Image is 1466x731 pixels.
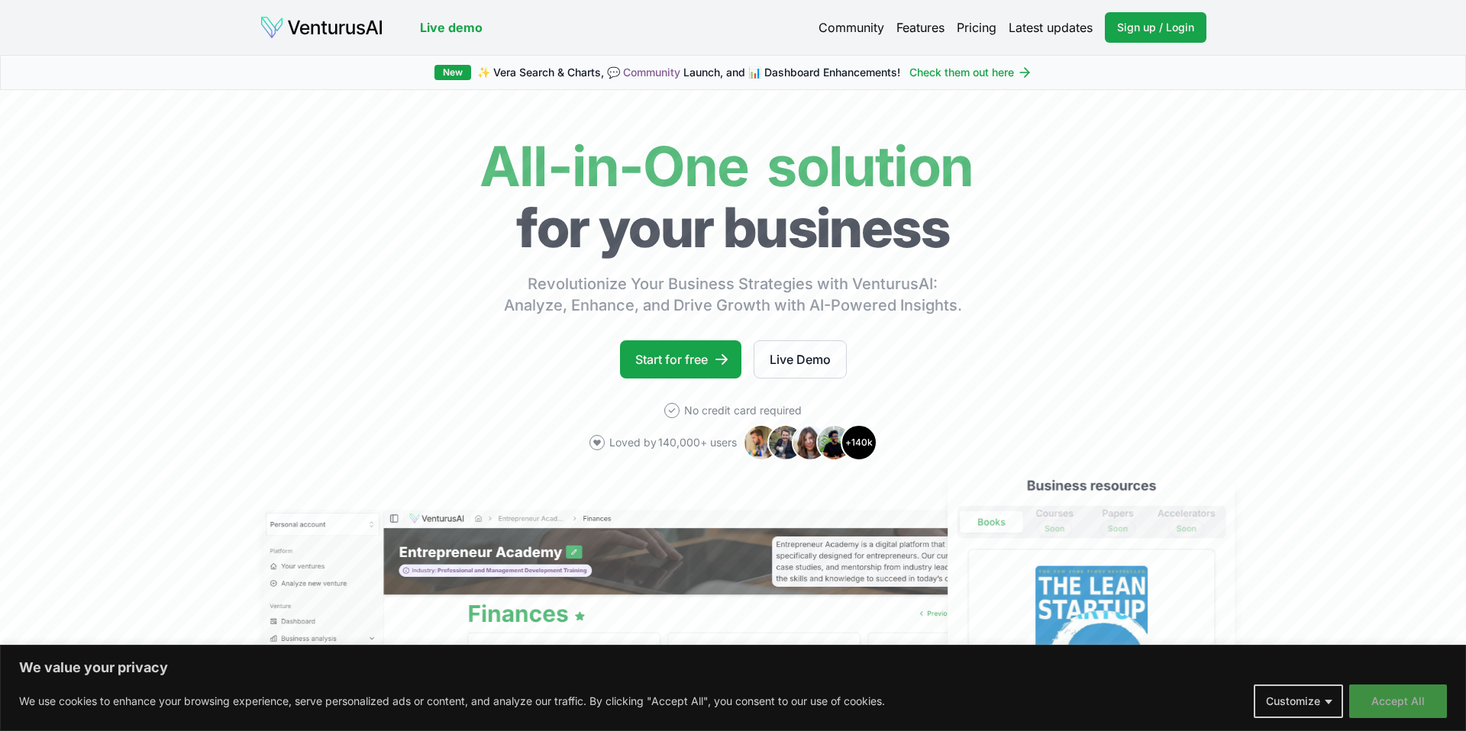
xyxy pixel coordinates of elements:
button: Customize [1254,684,1343,718]
a: Sign up / Login [1105,12,1206,43]
p: We use cookies to enhance your browsing experience, serve personalized ads or content, and analyz... [19,692,885,710]
span: Sign up / Login [1117,20,1194,35]
span: ✨ Vera Search & Charts, 💬 Launch, and 📊 Dashboard Enhancements! [477,65,900,80]
button: Accept All [1349,684,1447,718]
img: Avatar 1 [743,424,780,461]
p: We value your privacy [19,659,1447,677]
a: Community [819,18,884,37]
a: Live demo [420,18,483,37]
img: Avatar 4 [816,424,853,461]
img: logo [260,15,383,40]
a: Community [623,66,680,79]
img: Avatar 2 [767,424,804,461]
a: Start for free [620,340,741,378]
a: Check them out here [909,65,1032,80]
div: New [434,65,471,80]
a: Live Demo [754,340,847,378]
img: Avatar 3 [792,424,828,461]
a: Latest updates [1009,18,1093,37]
a: Features [896,18,945,37]
a: Pricing [957,18,996,37]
